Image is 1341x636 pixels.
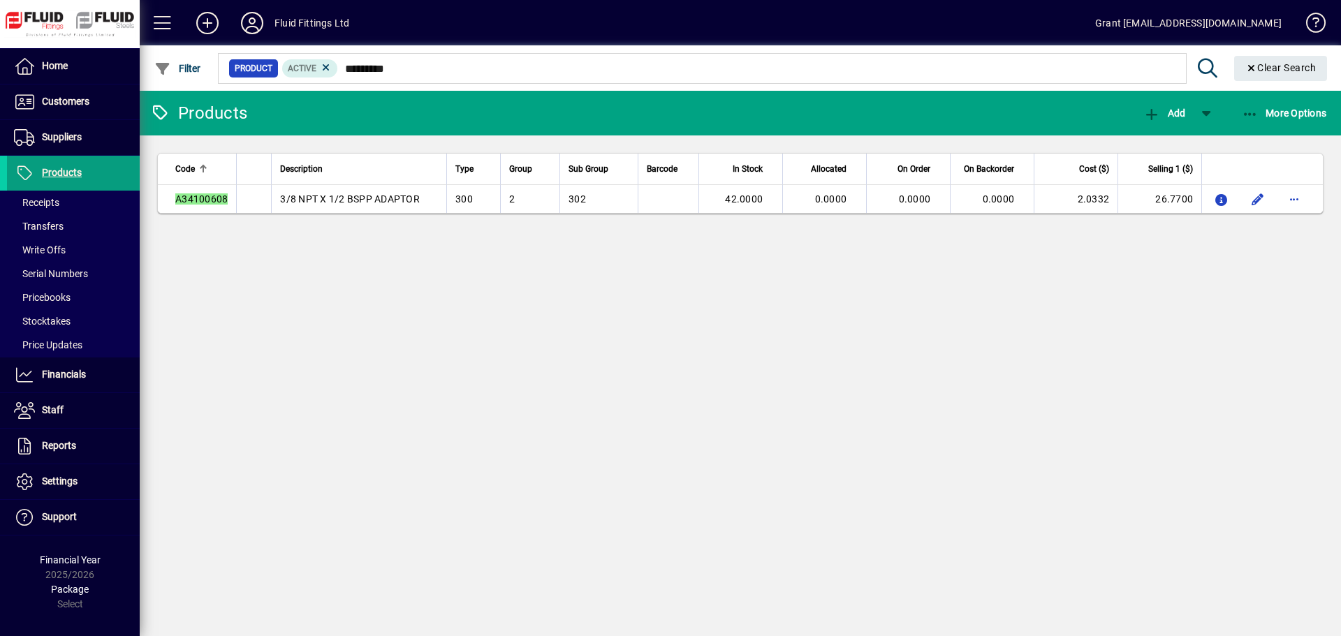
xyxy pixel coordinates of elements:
[569,193,586,205] span: 302
[7,238,140,262] a: Write Offs
[1095,12,1282,34] div: Grant [EMAIL_ADDRESS][DOMAIN_NAME]
[42,167,82,178] span: Products
[42,369,86,380] span: Financials
[1247,188,1269,210] button: Edit
[1034,185,1117,213] td: 2.0332
[1283,188,1305,210] button: More options
[151,56,205,81] button: Filter
[274,12,349,34] div: Fluid Fittings Ltd
[1242,108,1327,119] span: More Options
[282,59,338,77] mat-chip: Activation Status: Active
[14,197,59,208] span: Receipts
[897,161,930,177] span: On Order
[14,339,82,350] span: Price Updates
[175,193,228,205] em: A34100608
[791,161,859,177] div: Allocated
[51,584,89,595] span: Package
[7,333,140,357] a: Price Updates
[455,161,492,177] div: Type
[7,49,140,84] a: Home
[280,193,420,205] span: 3/8 NPT X 1/2 BSPP ADAPTOR
[14,316,71,327] span: Stocktakes
[42,131,82,142] span: Suppliers
[42,404,64,415] span: Staff
[154,63,201,74] span: Filter
[7,214,140,238] a: Transfers
[1238,101,1331,126] button: More Options
[1245,62,1317,73] span: Clear Search
[1143,108,1185,119] span: Add
[455,193,473,205] span: 300
[647,161,677,177] span: Barcode
[899,193,931,205] span: 0.0000
[185,10,230,36] button: Add
[7,500,140,535] a: Support
[7,84,140,119] a: Customers
[42,60,68,71] span: Home
[1117,185,1201,213] td: 26.7700
[14,244,66,256] span: Write Offs
[1234,56,1328,81] button: Clear
[455,161,474,177] span: Type
[647,161,690,177] div: Barcode
[150,102,247,124] div: Products
[7,309,140,333] a: Stocktakes
[7,120,140,155] a: Suppliers
[983,193,1015,205] span: 0.0000
[7,286,140,309] a: Pricebooks
[811,161,847,177] span: Allocated
[733,161,763,177] span: In Stock
[40,554,101,565] span: Financial Year
[7,393,140,428] a: Staff
[1148,161,1193,177] span: Selling 1 ($)
[7,357,140,392] a: Financials
[509,161,551,177] div: Group
[175,161,228,177] div: Code
[7,191,140,214] a: Receipts
[964,161,1014,177] span: On Backorder
[725,193,763,205] span: 42.0000
[7,262,140,286] a: Serial Numbers
[569,161,629,177] div: Sub Group
[175,161,195,177] span: Code
[42,511,77,522] span: Support
[1140,101,1189,126] button: Add
[14,292,71,303] span: Pricebooks
[42,96,89,107] span: Customers
[230,10,274,36] button: Profile
[815,193,847,205] span: 0.0000
[509,161,532,177] span: Group
[708,161,775,177] div: In Stock
[288,64,316,73] span: Active
[7,429,140,464] a: Reports
[1296,3,1324,48] a: Knowledge Base
[7,464,140,499] a: Settings
[42,440,76,451] span: Reports
[42,475,78,487] span: Settings
[235,61,272,75] span: Product
[959,161,1027,177] div: On Backorder
[509,193,515,205] span: 2
[569,161,608,177] span: Sub Group
[14,221,64,232] span: Transfers
[280,161,323,177] span: Description
[14,268,88,279] span: Serial Numbers
[280,161,438,177] div: Description
[1079,161,1109,177] span: Cost ($)
[875,161,943,177] div: On Order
